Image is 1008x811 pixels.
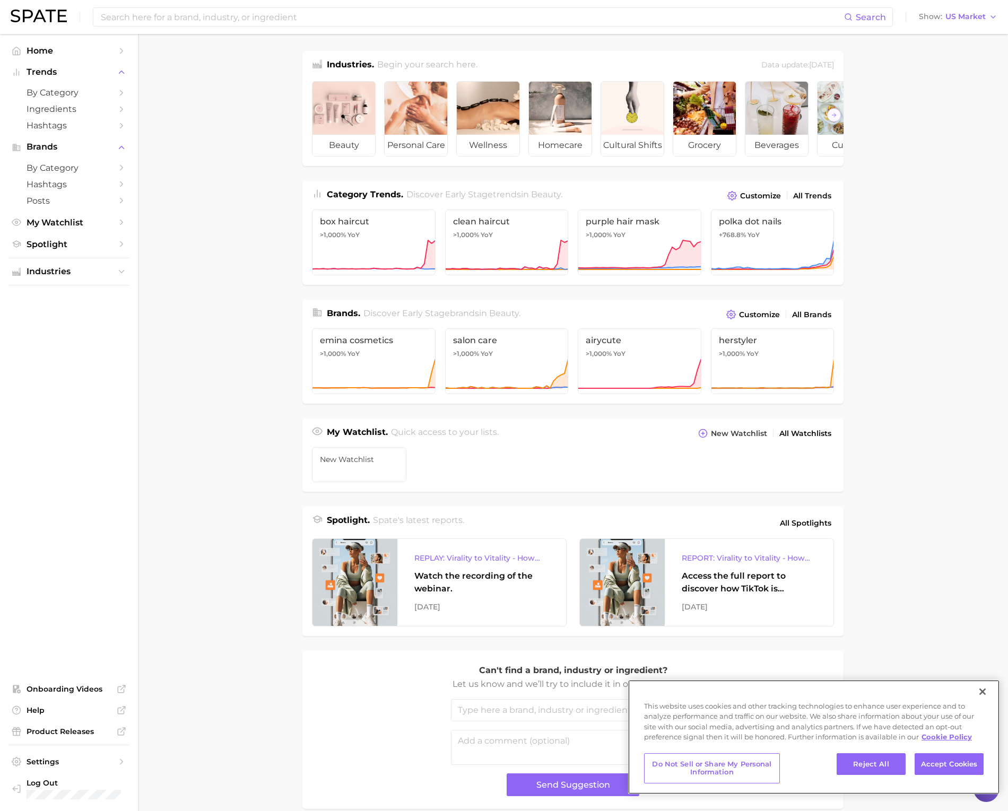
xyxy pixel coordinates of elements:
span: Hashtags [27,179,111,189]
span: YoY [748,231,760,239]
a: Log out. Currently logged in with e-mail mweisbaum@dotdashmdp.com. [8,775,129,803]
span: Settings [27,757,111,766]
button: Close [971,680,994,703]
a: New Watchlist [312,447,406,482]
a: homecare [528,81,592,156]
a: box haircut>1,000% YoY [312,210,436,275]
span: Hashtags [27,120,111,130]
button: Customize [725,188,784,203]
span: Log Out [27,778,147,788]
a: REPORT: Virality to Vitality - How TikTok is Driving Wellness DiscoveryAccess the full report to ... [579,538,834,626]
span: YoY [347,350,360,358]
button: Brands [8,139,129,155]
span: Customize [740,191,781,200]
a: salon care>1,000% YoY [445,328,569,394]
span: Ingredients [27,104,111,114]
span: >1,000% [453,231,479,239]
a: cultural shifts [601,81,664,156]
a: All Watchlists [777,426,834,441]
span: +768.8% [719,231,746,239]
a: culinary [817,81,881,156]
span: All Watchlists [779,429,831,438]
span: homecare [529,135,592,156]
span: Posts [27,196,111,206]
h2: Quick access to your lists. [391,426,499,441]
span: Brands . [327,308,360,318]
a: All Trends [790,189,834,203]
a: clean haircut>1,000% YoY [445,210,569,275]
span: salon care [453,335,561,345]
span: My Watchlist [27,217,111,228]
span: Help [27,705,111,715]
a: All Spotlights [777,514,834,532]
div: Access the full report to discover how TikTok is reshaping the wellness landscape, from product d... [682,570,816,595]
span: Discover Early Stage brands in . [363,308,520,318]
span: Product Releases [27,727,111,736]
button: Scroll Right [827,108,841,122]
div: This website uses cookies and other tracking technologies to enhance user experience and to analy... [628,701,1000,748]
a: REPLAY: Virality to Vitality - How TikTok is Driving Wellness DiscoveryWatch the recording of the... [312,538,567,626]
a: Ingredients [8,101,129,117]
span: New Watchlist [320,455,398,464]
a: beauty [312,81,376,156]
h1: Industries. [327,58,374,73]
span: Discover Early Stage trends in . [406,189,562,199]
span: herstyler [719,335,827,345]
span: wellness [457,135,519,156]
div: REPLAY: Virality to Vitality - How TikTok is Driving Wellness Discovery [414,552,549,564]
span: airycute [586,335,693,345]
span: Spotlight [27,239,111,249]
a: grocery [673,81,736,156]
span: Show [919,14,942,20]
span: >1,000% [586,231,612,239]
button: Customize [724,307,783,322]
button: Industries [8,264,129,280]
img: SPATE [11,10,67,22]
a: My Watchlist [8,214,129,231]
span: >1,000% [586,350,612,357]
a: polka dot nails+768.8% YoY [711,210,835,275]
h1: Spotlight. [327,514,370,532]
a: airycute>1,000% YoY [578,328,701,394]
span: clean haircut [453,216,561,226]
span: YoY [613,231,625,239]
span: beauty [531,189,561,199]
span: US Market [945,14,986,20]
div: [DATE] [682,600,816,613]
span: >1,000% [719,350,745,357]
button: Send Suggestion [507,773,639,796]
a: Product Releases [8,723,129,739]
input: Search here for a brand, industry, or ingredient [100,8,844,26]
a: herstyler>1,000% YoY [711,328,835,394]
a: Hashtags [8,117,129,134]
span: All Brands [792,310,831,319]
span: >1,000% [320,231,346,239]
span: box haircut [320,216,428,226]
span: YoY [746,350,759,358]
span: YoY [481,231,493,239]
span: beauty [489,308,519,318]
span: by Category [27,88,111,98]
span: Industries [27,267,111,276]
span: Brands [27,142,111,152]
button: Accept Cookies [915,753,984,775]
span: beverages [745,135,808,156]
span: by Category [27,163,111,173]
span: purple hair mask [586,216,693,226]
span: YoY [481,350,493,358]
div: Data update: [DATE] [761,58,834,73]
div: [DATE] [414,600,549,613]
a: Settings [8,754,129,770]
span: All Spotlights [780,517,831,529]
button: New Watchlist [696,426,770,441]
span: cultural shifts [601,135,664,156]
h2: Begin your search here. [377,58,477,73]
a: wellness [456,81,520,156]
span: emina cosmetics [320,335,428,345]
div: Watch the recording of the webinar. [414,570,549,595]
span: YoY [347,231,360,239]
button: Trends [8,64,129,80]
a: Posts [8,193,129,209]
span: Search [856,12,886,22]
div: Cookie banner [628,680,1000,794]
